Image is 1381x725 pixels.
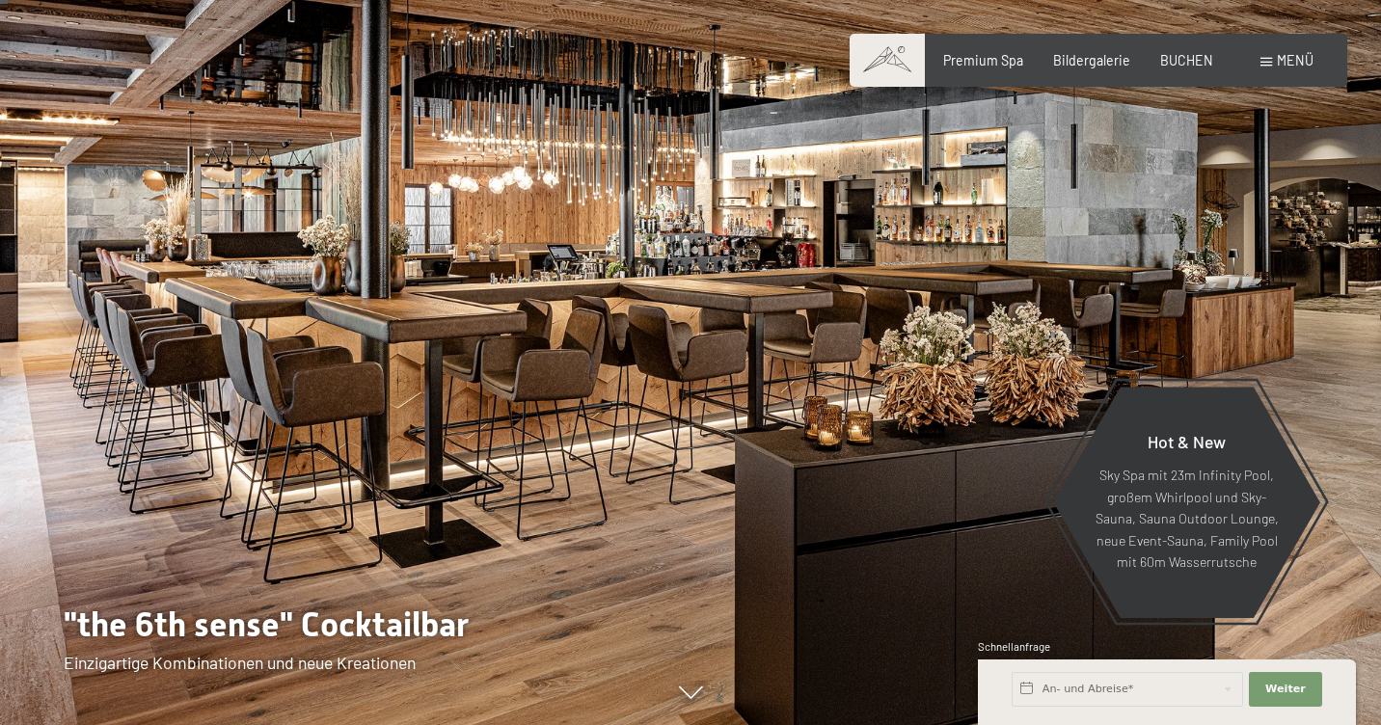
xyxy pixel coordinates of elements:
[943,52,1023,68] a: Premium Spa
[1160,52,1213,68] a: BUCHEN
[978,640,1050,653] span: Schnellanfrage
[1148,431,1226,452] span: Hot & New
[1052,386,1321,619] a: Hot & New Sky Spa mit 23m Infinity Pool, großem Whirlpool und Sky-Sauna, Sauna Outdoor Lounge, ne...
[1277,52,1313,68] span: Menü
[1265,682,1306,697] span: Weiter
[1249,672,1322,707] button: Weiter
[1095,465,1279,574] p: Sky Spa mit 23m Infinity Pool, großem Whirlpool und Sky-Sauna, Sauna Outdoor Lounge, neue Event-S...
[1053,52,1130,68] a: Bildergalerie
